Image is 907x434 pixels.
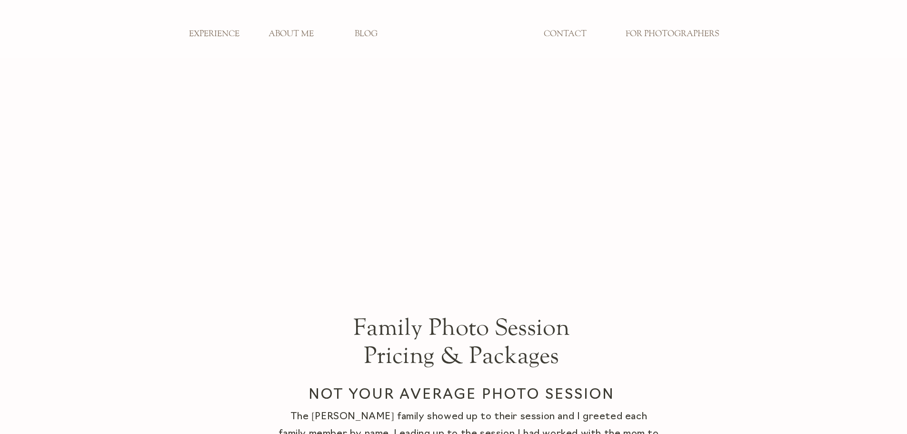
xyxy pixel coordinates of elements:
[619,29,726,40] a: FOR PHOTOGRAPHERS
[340,313,583,333] h1: Family Photo Session Pricing & Packages
[183,29,246,40] a: EXPERIENCE
[534,29,597,40] a: CONTACT
[335,29,398,40] a: BLOG
[219,384,704,408] h2: NOT YOUR AVERAGE PHOTO SESSION
[260,29,323,40] a: ABOUT ME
